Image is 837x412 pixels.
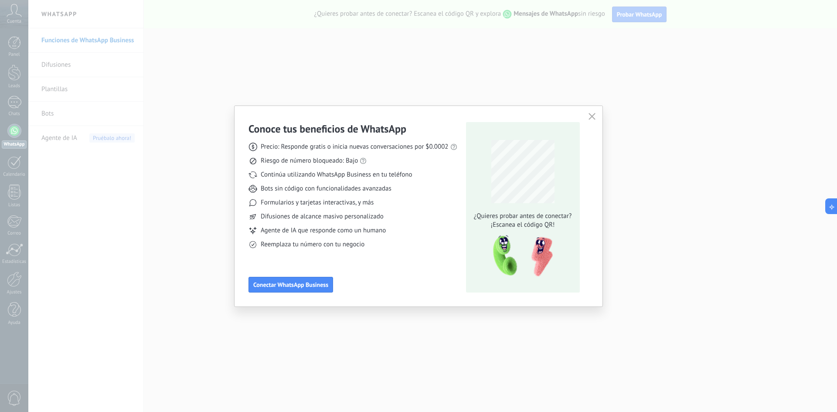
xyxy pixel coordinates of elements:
span: Riesgo de número bloqueado: Bajo [261,157,358,165]
span: Reemplaza tu número con tu negocio [261,240,364,249]
span: Continúa utilizando WhatsApp Business en tu teléfono [261,170,412,179]
span: Precio: Responde gratis o inicia nuevas conversaciones por $0.0002 [261,143,449,151]
span: ¿Quieres probar antes de conectar? [471,212,574,221]
h3: Conoce tus beneficios de WhatsApp [248,122,406,136]
span: Difusiones de alcance masivo personalizado [261,212,384,221]
span: ¡Escanea el código QR! [471,221,574,229]
span: Conectar WhatsApp Business [253,282,328,288]
img: qr-pic-1x.png [486,233,555,279]
button: Conectar WhatsApp Business [248,277,333,293]
span: Agente de IA que responde como un humano [261,226,386,235]
span: Formularios y tarjetas interactivas, y más [261,198,374,207]
span: Bots sin código con funcionalidades avanzadas [261,184,391,193]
